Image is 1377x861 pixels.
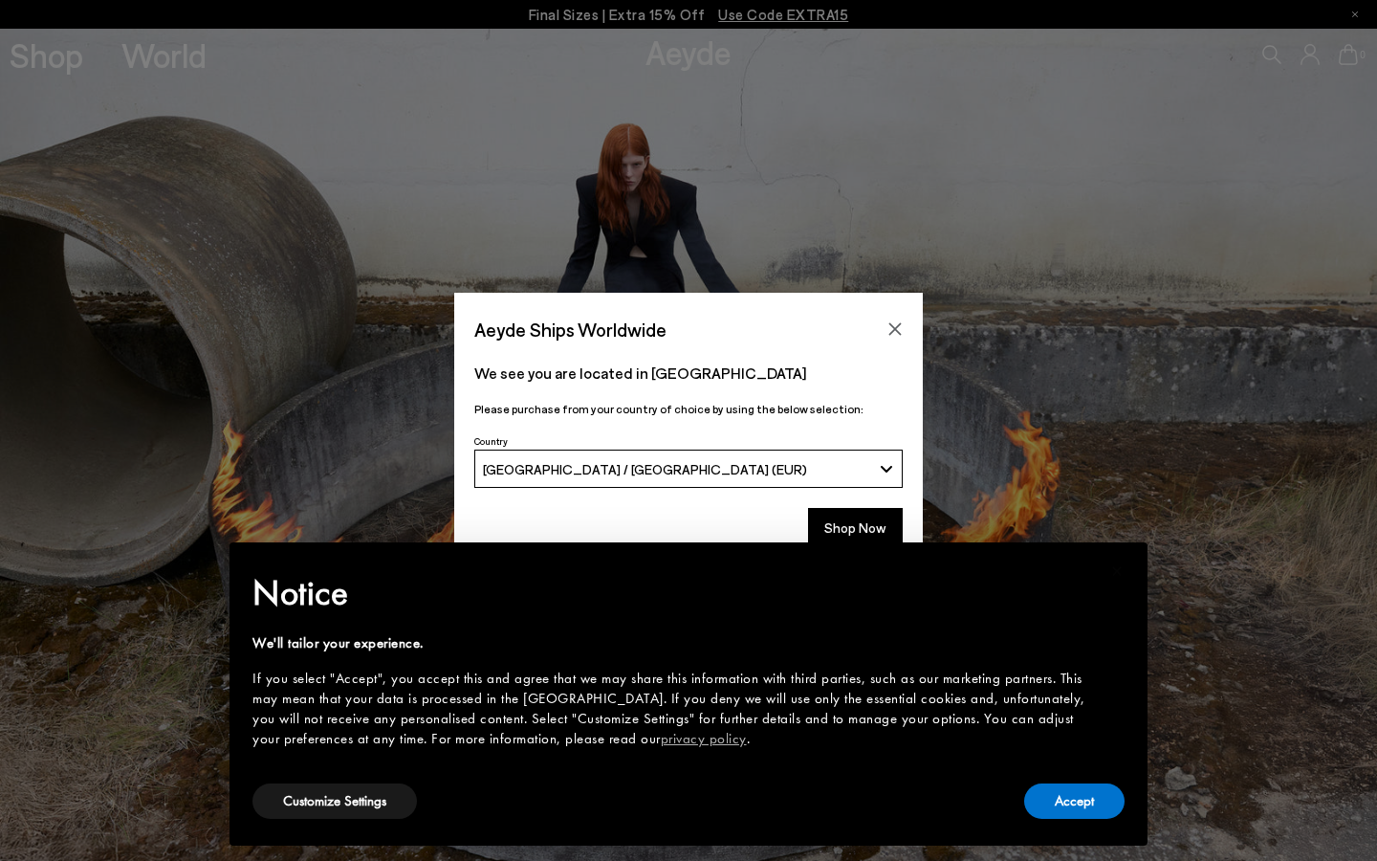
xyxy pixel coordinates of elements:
h2: Notice [252,568,1094,618]
button: Close this notice [1094,548,1140,594]
button: Customize Settings [252,784,417,819]
a: privacy policy [661,729,747,748]
button: Close [881,315,909,343]
p: We see you are located in [GEOGRAPHIC_DATA] [474,362,903,385]
div: If you select "Accept", you accept this and agree that we may share this information with third p... [252,669,1094,749]
span: [GEOGRAPHIC_DATA] / [GEOGRAPHIC_DATA] (EUR) [483,461,807,477]
p: Please purchase from your country of choice by using the below selection: [474,400,903,418]
button: Shop Now [808,508,903,548]
div: We'll tailor your experience. [252,633,1094,653]
span: Aeyde Ships Worldwide [474,313,667,346]
span: Country [474,435,508,447]
span: × [1111,556,1124,585]
button: Accept [1024,784,1125,819]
